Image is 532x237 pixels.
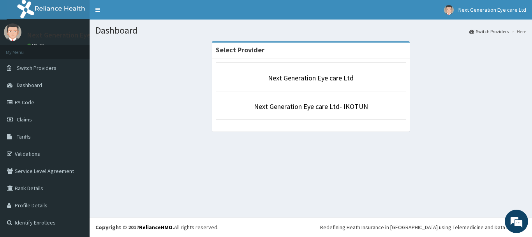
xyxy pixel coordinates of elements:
strong: Select Provider [216,45,264,54]
span: Switch Providers [17,64,56,71]
a: Next Generation Eye care Ltd- IKOTUN [254,102,368,111]
div: Redefining Heath Insurance in [GEOGRAPHIC_DATA] using Telemedicine and Data Science! [320,223,526,231]
footer: All rights reserved. [90,217,532,237]
img: User Image [444,5,454,15]
span: Claims [17,116,32,123]
span: Next Generation Eye care Ltd [458,6,526,13]
span: Tariffs [17,133,31,140]
a: Next Generation Eye care Ltd [268,73,354,82]
a: Online [27,43,46,48]
p: Next Generation Eye care Ltd [27,32,118,39]
a: Switch Providers [469,28,509,35]
a: RelianceHMO [139,224,173,231]
h1: Dashboard [95,25,526,36]
img: User Image [4,23,21,41]
span: Dashboard [17,82,42,89]
li: Here [509,28,526,35]
strong: Copyright © 2017 . [95,224,174,231]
